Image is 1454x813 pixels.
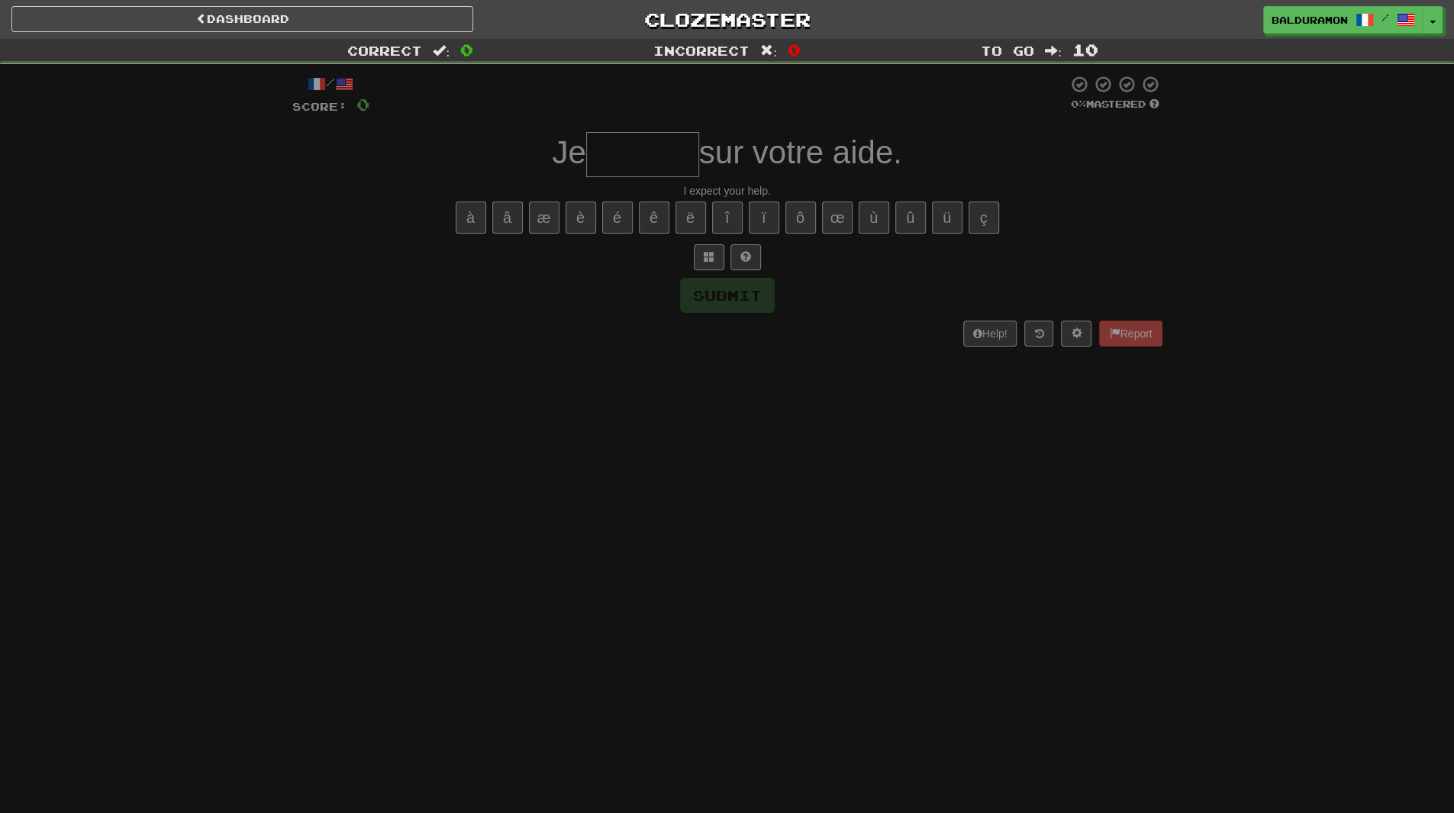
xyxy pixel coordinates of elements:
[433,44,450,57] span: :
[1045,44,1062,57] span: :
[11,6,473,32] a: Dashboard
[895,202,926,234] button: û
[653,43,750,58] span: Incorrect
[552,134,585,170] span: Je
[969,202,999,234] button: ç
[694,244,724,270] button: Switch sentence to multiple choice alt+p
[699,134,902,170] span: sur votre aide.
[788,40,801,59] span: 0
[785,202,816,234] button: ô
[639,202,669,234] button: ê
[460,40,473,59] span: 0
[566,202,596,234] button: è
[822,202,853,234] button: œ
[712,202,743,234] button: î
[760,44,777,57] span: :
[292,100,347,113] span: Score:
[496,6,958,33] a: Clozemaster
[1381,12,1389,23] span: /
[981,43,1034,58] span: To go
[675,202,706,234] button: ë
[1024,321,1053,347] button: Round history (alt+y)
[602,202,633,234] button: é
[356,95,369,114] span: 0
[1068,98,1162,111] div: Mastered
[749,202,779,234] button: ï
[292,183,1162,198] div: I expect your help.
[730,244,761,270] button: Single letter hint - you only get 1 per sentence and score half the points! alt+h
[859,202,889,234] button: ù
[1072,40,1098,59] span: 10
[1272,13,1348,27] span: balduramon
[1071,98,1086,110] span: 0 %
[347,43,422,58] span: Correct
[932,202,962,234] button: ü
[529,202,559,234] button: æ
[1099,321,1162,347] button: Report
[492,202,523,234] button: â
[456,202,486,234] button: à
[963,321,1017,347] button: Help!
[1263,6,1423,34] a: balduramon /
[292,75,369,94] div: /
[680,278,775,313] button: Submit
